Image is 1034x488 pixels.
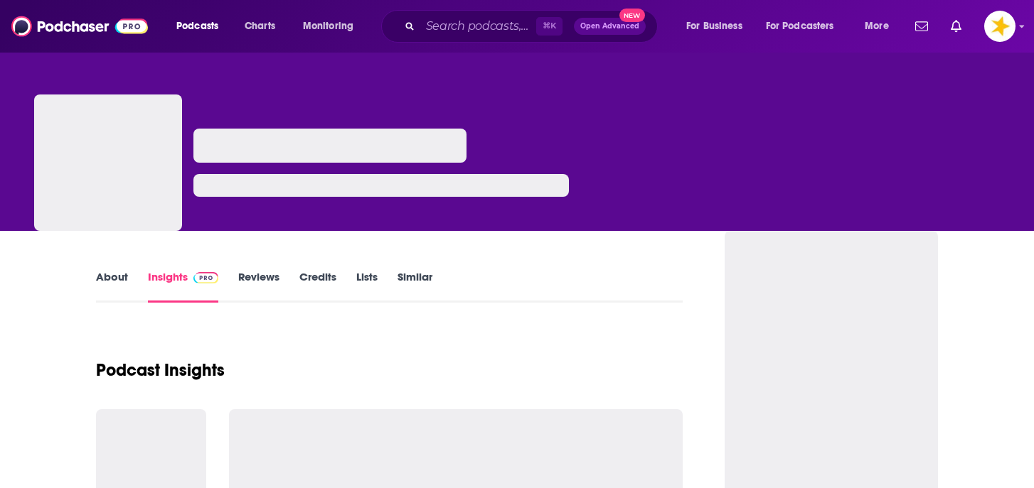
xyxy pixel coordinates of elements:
[303,16,353,36] span: Monitoring
[984,11,1016,42] button: Show profile menu
[910,14,934,38] a: Show notifications dropdown
[299,270,336,303] a: Credits
[395,10,671,43] div: Search podcasts, credits, & more...
[398,270,432,303] a: Similar
[766,16,834,36] span: For Podcasters
[855,15,907,38] button: open menu
[619,9,645,22] span: New
[757,15,855,38] button: open menu
[984,11,1016,42] img: User Profile
[148,270,218,303] a: InsightsPodchaser Pro
[580,23,639,30] span: Open Advanced
[536,17,563,36] span: ⌘ K
[574,18,646,35] button: Open AdvancedNew
[166,15,237,38] button: open menu
[945,14,967,38] a: Show notifications dropdown
[193,272,218,283] img: Podchaser Pro
[11,13,148,40] img: Podchaser - Follow, Share and Rate Podcasts
[235,15,284,38] a: Charts
[676,15,760,38] button: open menu
[238,270,279,303] a: Reviews
[420,15,536,38] input: Search podcasts, credits, & more...
[176,16,218,36] span: Podcasts
[293,15,372,38] button: open menu
[865,16,889,36] span: More
[686,16,742,36] span: For Business
[96,359,225,381] h1: Podcast Insights
[356,270,378,303] a: Lists
[984,11,1016,42] span: Logged in as Spreaker_Prime
[245,16,275,36] span: Charts
[96,270,128,303] a: About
